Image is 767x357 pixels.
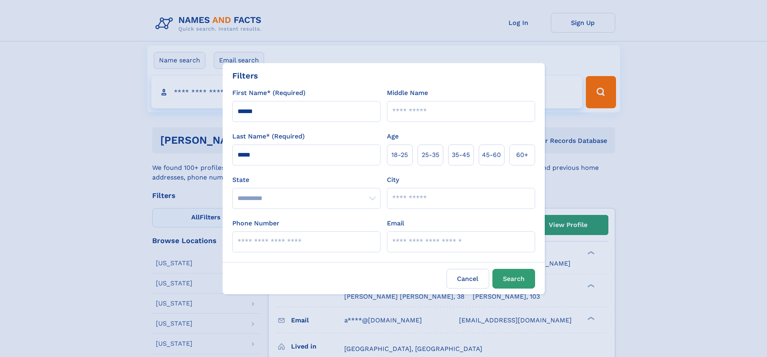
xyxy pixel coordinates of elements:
span: 25‑35 [422,150,439,160]
span: 60+ [516,150,528,160]
label: First Name* (Required) [232,88,306,98]
label: Last Name* (Required) [232,132,305,141]
label: City [387,175,399,185]
label: Age [387,132,399,141]
label: Middle Name [387,88,428,98]
label: Cancel [447,269,489,289]
div: Filters [232,70,258,82]
label: Email [387,219,404,228]
span: 45‑60 [482,150,501,160]
label: Phone Number [232,219,279,228]
span: 18‑25 [391,150,408,160]
span: 35‑45 [452,150,470,160]
label: State [232,175,380,185]
button: Search [492,269,535,289]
